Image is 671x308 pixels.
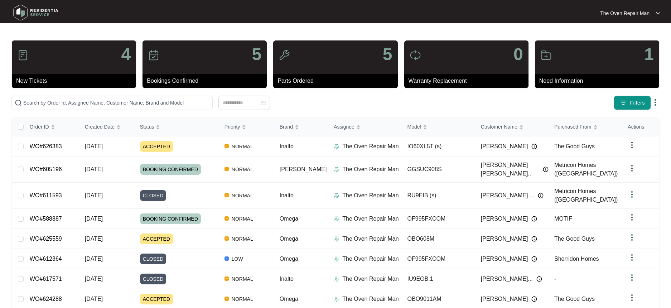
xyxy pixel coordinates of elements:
[121,46,131,63] p: 4
[334,167,339,172] img: Assigner Icon
[531,296,537,302] img: Info icon
[30,296,62,302] a: WO#624288
[620,99,627,106] img: filter icon
[334,193,339,198] img: Assigner Icon
[85,216,103,222] span: [DATE]
[334,276,339,282] img: Assigner Icon
[11,2,61,23] img: residentia service logo
[280,236,298,242] span: Omega
[225,276,229,281] img: Vercel Logo
[628,233,636,242] img: dropdown arrow
[549,117,622,136] th: Purchased From
[402,117,475,136] th: Model
[539,77,659,85] p: Need Information
[140,164,201,175] span: BOOKING CONFIRMED
[481,295,528,303] span: [PERSON_NAME]
[531,256,537,262] img: Info icon
[16,77,136,85] p: New Tickets
[475,117,549,136] th: Customer Name
[280,192,294,198] span: Inalto
[342,215,399,223] p: The Oven Repair Man
[140,274,166,284] span: CLOSED
[274,117,328,136] th: Brand
[402,157,475,183] td: GGSUC908S
[342,191,399,200] p: The Oven Repair Man
[85,192,103,198] span: [DATE]
[407,123,421,131] span: Model
[334,256,339,262] img: Assigner Icon
[30,216,62,222] a: WO#588887
[628,190,636,199] img: dropdown arrow
[277,77,397,85] p: Parts Ordered
[279,49,290,61] img: icon
[342,295,399,303] p: The Oven Repair Man
[622,117,659,136] th: Actions
[481,235,528,243] span: [PERSON_NAME]
[280,216,298,222] span: Omega
[252,46,262,63] p: 5
[85,166,103,172] span: [DATE]
[85,296,103,302] span: [DATE]
[148,49,159,61] img: icon
[225,144,229,148] img: Vercel Logo
[409,77,528,85] p: Warranty Replacement
[30,192,62,198] a: WO#611593
[30,276,62,282] a: WO#617571
[140,294,173,304] span: ACCEPTED
[140,213,201,224] span: BOOKING CONFIRMED
[402,209,475,229] td: OF995FXCOM
[140,234,173,244] span: ACCEPTED
[280,123,293,131] span: Brand
[628,293,636,302] img: dropdown arrow
[402,136,475,157] td: IO60XL5T (s)
[229,255,246,263] span: LOW
[554,188,618,203] span: Metricon Homes ([GEOGRAPHIC_DATA])
[651,98,660,107] img: dropdown arrow
[229,275,256,283] span: NORMAL
[134,117,219,136] th: Status
[229,165,256,174] span: NORMAL
[225,256,229,261] img: Vercel Logo
[225,123,240,131] span: Priority
[543,167,549,172] img: Info icon
[628,141,636,149] img: dropdown arrow
[225,236,229,241] img: Vercel Logo
[628,213,636,222] img: dropdown arrow
[513,46,523,63] p: 0
[140,141,173,152] span: ACCEPTED
[402,183,475,209] td: RU9EIB (s)
[600,10,650,17] p: The Oven Repair Man
[219,117,274,136] th: Priority
[554,143,595,149] span: The Good Guys
[402,229,475,249] td: OBO608M
[225,193,229,197] img: Vercel Logo
[23,99,209,107] input: Search by Order Id, Assignee Name, Customer Name, Brand and Model
[30,256,62,262] a: WO#612364
[225,297,229,301] img: Vercel Logo
[280,143,294,149] span: Inalto
[554,162,618,177] span: Metricon Homes ([GEOGRAPHIC_DATA])
[280,276,294,282] span: Inalto
[554,276,556,282] span: -
[85,256,103,262] span: [DATE]
[554,216,572,222] span: MOTIF
[410,49,421,61] img: icon
[481,142,528,151] span: [PERSON_NAME]
[628,253,636,262] img: dropdown arrow
[630,99,645,107] span: Filters
[481,215,528,223] span: [PERSON_NAME]
[481,191,534,200] span: [PERSON_NAME] ...
[383,46,392,63] p: 5
[280,296,298,302] span: Omega
[334,216,339,222] img: Assigner Icon
[628,273,636,282] img: dropdown arrow
[79,117,134,136] th: Created Date
[140,190,166,201] span: CLOSED
[328,117,401,136] th: Assignee
[531,144,537,149] img: Info icon
[229,142,256,151] span: NORMAL
[481,275,533,283] span: [PERSON_NAME]...
[147,77,267,85] p: Bookings Confirmed
[644,46,654,63] p: 1
[85,276,103,282] span: [DATE]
